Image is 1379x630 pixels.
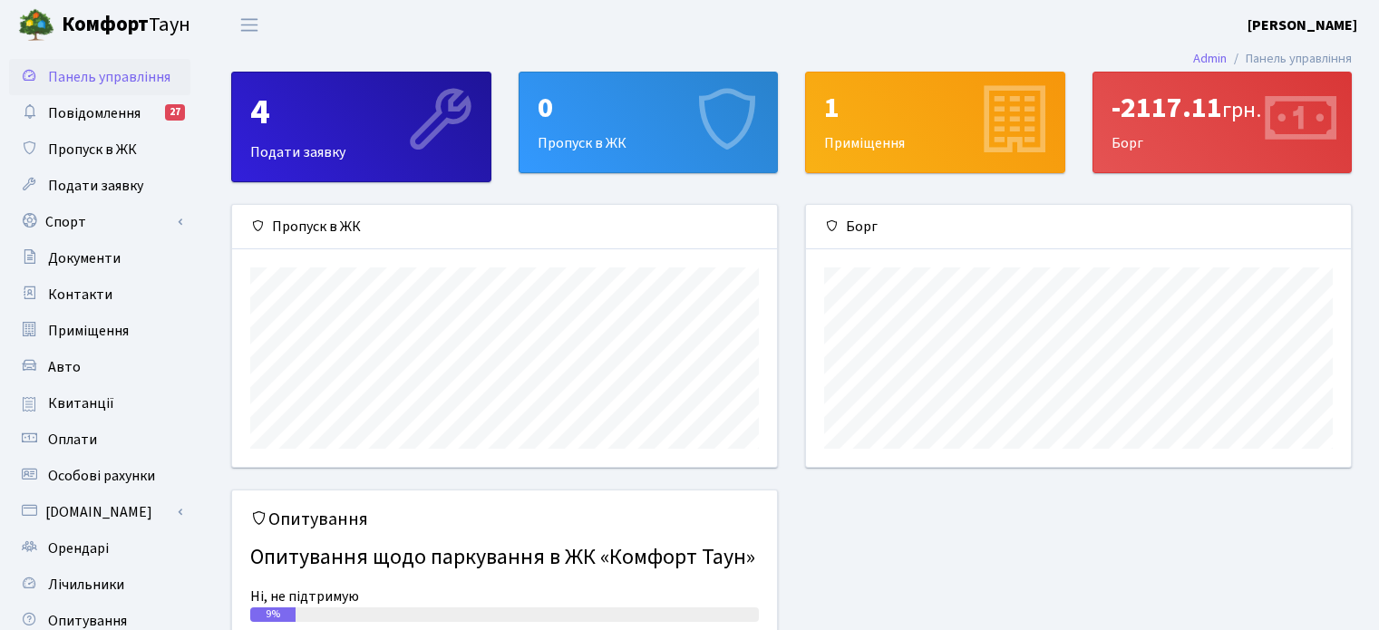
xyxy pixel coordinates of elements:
a: Оплати [9,422,190,458]
span: Документи [48,248,121,268]
span: Квитанції [48,393,114,413]
a: Подати заявку [9,168,190,204]
span: Авто [48,357,81,377]
a: Приміщення [9,313,190,349]
nav: breadcrumb [1166,40,1379,78]
li: Панель управління [1227,49,1352,69]
a: Admin [1193,49,1227,68]
span: Особові рахунки [48,466,155,486]
a: Панель управління [9,59,190,95]
a: Спорт [9,204,190,240]
img: logo.png [18,7,54,44]
div: Пропуск в ЖК [520,73,778,172]
a: Повідомлення27 [9,95,190,131]
h5: Опитування [250,509,759,530]
a: Документи [9,240,190,276]
span: Орендарі [48,538,109,558]
a: Особові рахунки [9,458,190,494]
div: 4 [250,91,472,134]
a: 4Подати заявку [231,72,491,182]
span: Повідомлення [48,103,141,123]
a: Авто [9,349,190,385]
a: Лічильники [9,567,190,603]
div: Пропуск в ЖК [232,205,777,249]
span: Контакти [48,285,112,305]
div: 27 [165,104,185,121]
span: грн. [1222,94,1261,126]
div: 9% [250,607,296,622]
div: -2117.11 [1112,91,1334,125]
a: Квитанції [9,385,190,422]
span: Панель управління [48,67,170,87]
div: Приміщення [806,73,1064,172]
span: Приміщення [48,321,129,341]
a: Контакти [9,276,190,313]
a: Орендарі [9,530,190,567]
span: Лічильники [48,575,124,595]
a: 1Приміщення [805,72,1065,173]
span: Пропуск в ЖК [48,140,137,160]
div: Борг [806,205,1351,249]
button: Переключити навігацію [227,10,272,40]
b: Комфорт [62,10,149,39]
span: Подати заявку [48,176,143,196]
b: [PERSON_NAME] [1248,15,1357,35]
div: 0 [538,91,760,125]
div: 1 [824,91,1046,125]
div: Подати заявку [232,73,490,181]
a: Пропуск в ЖК [9,131,190,168]
a: [DOMAIN_NAME] [9,494,190,530]
a: 0Пропуск в ЖК [519,72,779,173]
a: [PERSON_NAME] [1248,15,1357,36]
div: Ні, не підтримую [250,586,759,607]
div: Борг [1093,73,1352,172]
span: Оплати [48,430,97,450]
span: Таун [62,10,190,41]
h4: Опитування щодо паркування в ЖК «Комфорт Таун» [250,538,759,578]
